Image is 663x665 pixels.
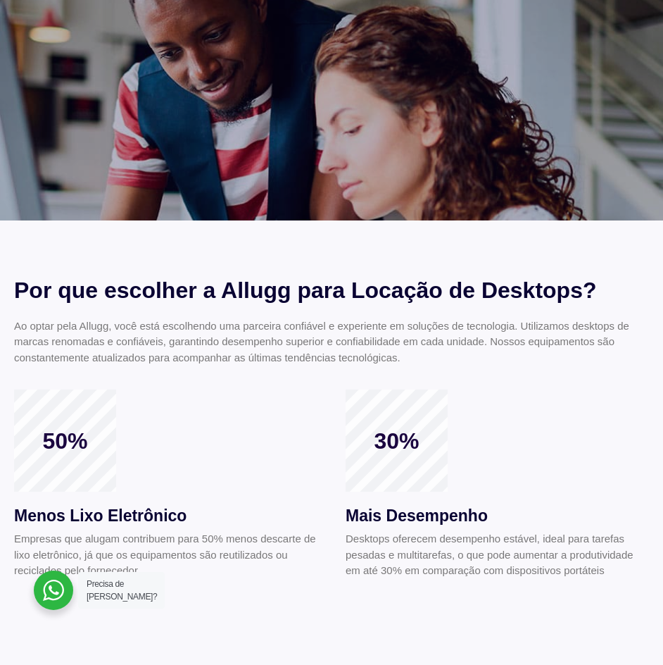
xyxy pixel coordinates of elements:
[346,531,649,579] p: Desktops oferecem desempenho estável, ideal para tarefas pesadas e multitarefas, o que pode aumen...
[14,531,317,579] p: Empresas que alugam contribuem para 50% menos descarte de lixo eletrônico, já que os equipamentos...
[14,504,317,528] h3: Menos Lixo Eletrônico
[346,504,649,528] h3: Mais Desempenho
[593,597,663,665] div: Widget de chat
[87,579,157,602] span: Precisa de [PERSON_NAME]?
[14,428,116,454] span: 50%
[14,318,649,366] p: Ao optar pela Allugg, você está escolhendo uma parceira confiável e experiente em soluções de tec...
[593,597,663,665] iframe: Chat Widget
[14,277,649,304] h2: Por que escolher a Allugg para Locação de Desktops?
[346,428,448,454] span: 30%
